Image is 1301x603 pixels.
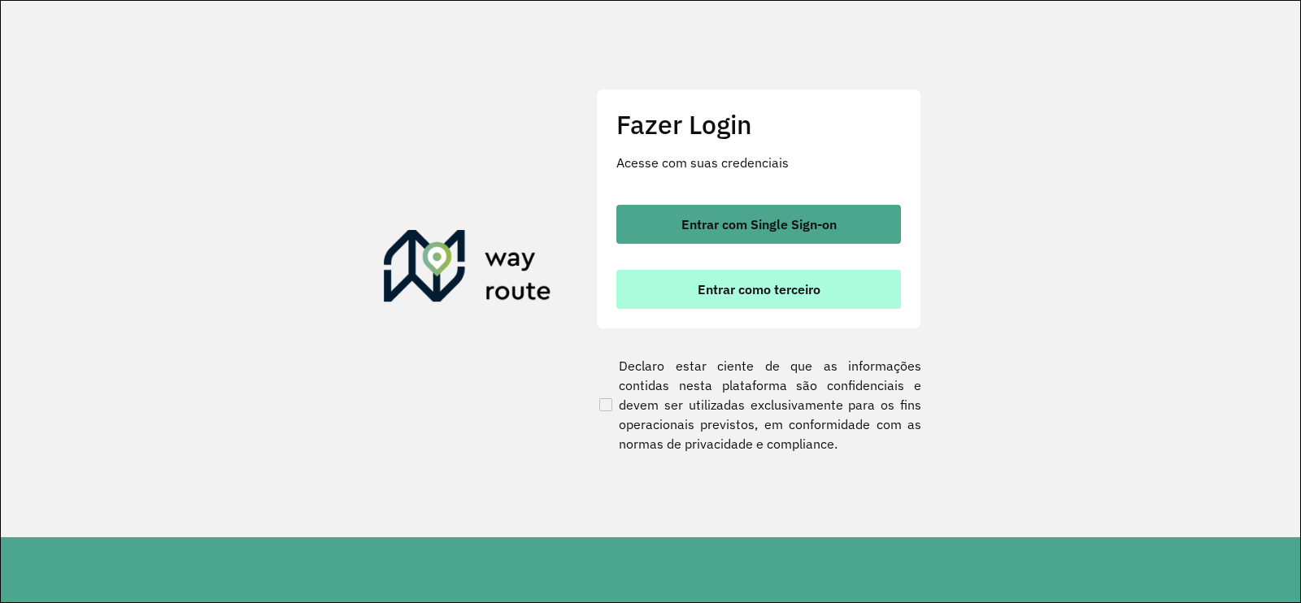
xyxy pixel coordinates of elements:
[616,153,901,172] p: Acesse com suas credenciais
[616,270,901,309] button: button
[698,283,820,296] span: Entrar como terceiro
[616,205,901,244] button: button
[681,218,837,231] span: Entrar com Single Sign-on
[616,109,901,140] h2: Fazer Login
[596,356,921,453] label: Declaro estar ciente de que as informações contidas nesta plataforma são confidenciais e devem se...
[384,230,551,308] img: Roteirizador AmbevTech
